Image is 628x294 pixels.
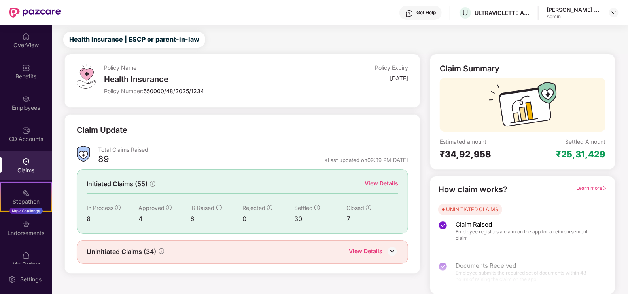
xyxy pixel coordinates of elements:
[440,149,523,160] div: ₹34,92,958
[349,247,382,257] div: View Details
[22,32,30,40] img: svg+xml;base64,PHN2ZyBpZD0iSG9tZSIgeG1sbnM9Imh0dHA6Ly93d3cudzMub3JnLzIwMDAvc3ZnIiB3aWR0aD0iMjAiIG...
[547,13,602,20] div: Admin
[138,204,165,211] span: Approved
[547,6,602,13] div: [PERSON_NAME] E A
[18,275,44,283] div: Settings
[386,245,398,257] img: DownIcon
[9,208,43,214] div: New Challenge
[166,205,172,210] span: info-circle
[77,124,127,136] div: Claim Update
[22,95,30,103] img: svg+xml;base64,PHN2ZyBpZD0iRW1wbG95ZWVzIiB4bWxucz0iaHR0cDovL3d3dy53My5vcmcvMjAwMC9zdmciIHdpZHRoPS...
[390,74,408,82] div: [DATE]
[294,204,313,211] span: Settled
[9,8,61,18] img: New Pazcare Logo
[22,189,30,197] img: svg+xml;base64,PHN2ZyB4bWxucz0iaHR0cDovL3d3dy53My5vcmcvMjAwMC9zdmciIHdpZHRoPSIyMSIgaGVpZ2h0PSIyMC...
[104,74,307,84] div: Health Insurance
[22,158,30,166] img: svg+xml;base64,PHN2ZyBpZD0iQ2xhaW0iIHhtbG5zPSJodHRwOi8vd3d3LnczLm9yZy8yMDAwL3N2ZyIgd2lkdGg9IjIwIi...
[325,157,408,164] div: *Last updated on 09:39 PM[DATE]
[456,221,599,229] span: Claim Raised
[440,138,523,145] div: Estimated amount
[63,32,205,48] button: Health Insurance | ESCP or parent-in-law
[242,214,294,224] div: 0
[365,179,398,188] div: View Details
[191,204,215,211] span: IR Raised
[556,149,605,160] div: ₹25,31,429
[22,64,30,72] img: svg+xml;base64,PHN2ZyBpZD0iQmVuZWZpdHMiIHhtbG5zPSJodHRwOi8vd3d3LnczLm9yZy8yMDAwL3N2ZyIgd2lkdGg9Ij...
[242,204,265,211] span: Rejected
[87,204,113,211] span: In Process
[22,126,30,134] img: svg+xml;base64,PHN2ZyBpZD0iQ0RfQWNjb3VudHMiIGRhdGEtbmFtZT0iQ0QgQWNjb3VudHMiIHhtbG5zPSJodHRwOi8vd3...
[69,34,199,44] span: Health Insurance | ESCP or parent-in-law
[150,181,155,187] span: info-circle
[87,214,138,224] div: 8
[138,214,190,224] div: 4
[115,205,121,210] span: info-circle
[346,204,364,211] span: Closed
[314,205,320,210] span: info-circle
[22,220,30,228] img: svg+xml;base64,PHN2ZyBpZD0iRW5kb3JzZW1lbnRzIiB4bWxucz0iaHR0cDovL3d3dy53My5vcmcvMjAwMC9zdmciIHdpZH...
[366,205,371,210] span: info-circle
[267,205,272,210] span: info-circle
[462,8,468,17] span: U
[98,146,408,153] div: Total Claims Raised
[416,10,436,16] div: Get Help
[576,185,607,191] span: Learn more
[191,214,242,224] div: 6
[216,205,222,210] span: info-circle
[87,247,156,257] span: Uninitiated Claims (34)
[159,248,164,254] span: info-circle
[87,179,148,189] span: Initiated Claims (55)
[22,252,30,260] img: svg+xml;base64,PHN2ZyBpZD0iTXlfT3JkZXJzIiBkYXRhLW5hbWU9Ik15IE9yZGVycyIgeG1sbnM9Imh0dHA6Ly93d3cudz...
[611,10,617,16] img: svg+xml;base64,PHN2ZyBpZD0iRHJvcGRvd24tMzJ4MzIiIHhtbG5zPSJodHRwOi8vd3d3LnczLm9yZy8yMDAwL3N2ZyIgd2...
[440,64,499,73] div: Claim Summary
[405,10,413,17] img: svg+xml;base64,PHN2ZyBpZD0iSGVscC0zMngzMiIgeG1sbnM9Imh0dHA6Ly93d3cudzMub3JnLzIwMDAvc3ZnIiB3aWR0aD...
[456,229,599,241] span: Employee registers a claim on the app for a reimbursement claim
[602,186,607,191] span: right
[375,64,408,71] div: Policy Expiry
[438,183,507,196] div: How claim works?
[77,64,96,89] img: svg+xml;base64,PHN2ZyB4bWxucz0iaHR0cDovL3d3dy53My5vcmcvMjAwMC9zdmciIHdpZHRoPSI0OS4zMiIgaGVpZ2h0PS...
[104,64,307,71] div: Policy Name
[565,138,605,145] div: Settled Amount
[98,153,109,167] div: 89
[104,87,307,95] div: Policy Number:
[144,88,204,94] span: 550000/48/2025/1234
[77,146,90,162] img: ClaimsSummaryIcon
[8,275,16,283] img: svg+xml;base64,PHN2ZyBpZD0iU2V0dGluZy0yMHgyMCIgeG1sbnM9Imh0dHA6Ly93d3cudzMub3JnLzIwMDAvc3ZnIiB3aW...
[438,221,448,230] img: svg+xml;base64,PHN2ZyBpZD0iU3RlcC1Eb25lLTMyeDMyIiB4bWxucz0iaHR0cDovL3d3dy53My5vcmcvMjAwMC9zdmciIH...
[346,214,398,224] div: 7
[1,198,51,206] div: Stepathon
[489,82,557,132] img: svg+xml;base64,PHN2ZyB3aWR0aD0iMTcyIiBoZWlnaHQ9IjExMyIgdmlld0JveD0iMCAwIDE3MiAxMTMiIGZpbGw9Im5vbm...
[475,9,530,17] div: ULTRAVIOLETTE AUTOMOTIVE PRIVATE LIMITED
[446,205,498,213] div: UNINITIATED CLAIMS
[294,214,346,224] div: 30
